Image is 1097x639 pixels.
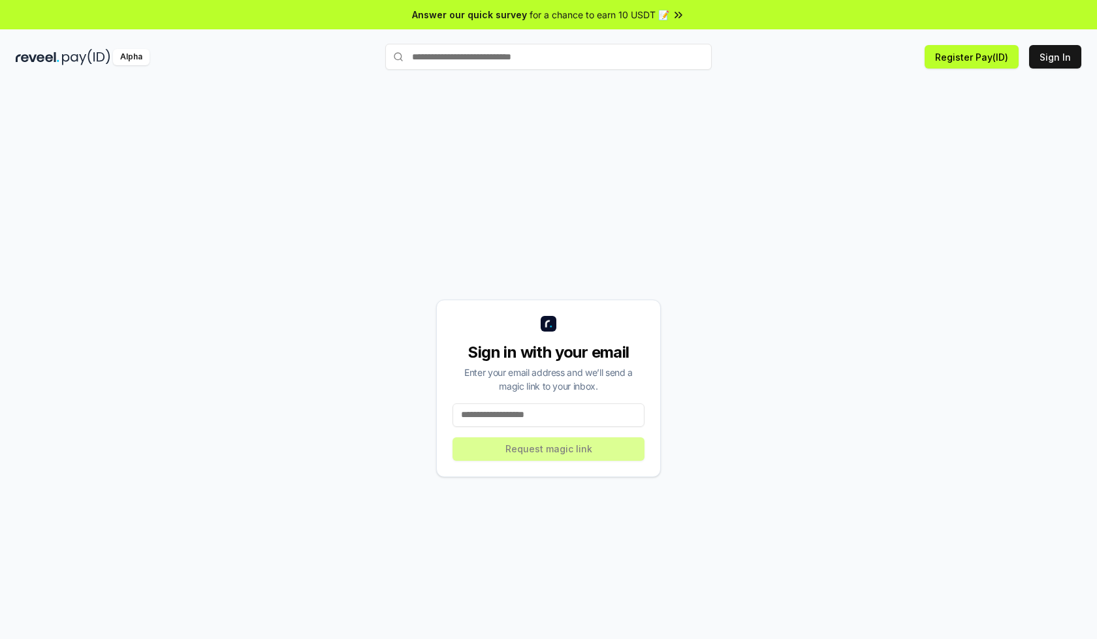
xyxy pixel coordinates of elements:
div: Enter your email address and we’ll send a magic link to your inbox. [453,366,644,393]
button: Sign In [1029,45,1081,69]
div: Sign in with your email [453,342,644,363]
img: reveel_dark [16,49,59,65]
span: for a chance to earn 10 USDT 📝 [530,8,669,22]
img: logo_small [541,316,556,332]
div: Alpha [113,49,150,65]
img: pay_id [62,49,110,65]
span: Answer our quick survey [412,8,527,22]
button: Register Pay(ID) [925,45,1019,69]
